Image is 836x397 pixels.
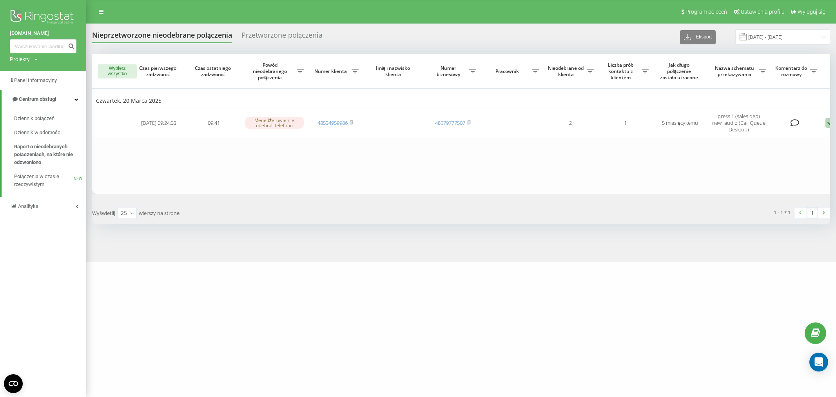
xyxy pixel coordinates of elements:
[680,30,716,44] button: Eksport
[543,109,598,137] td: 2
[14,77,57,83] span: Panel Informacyjny
[798,9,825,15] span: Wyloguj się
[14,129,62,137] span: Dziennik wiadomości
[10,39,76,53] input: Wyszukiwanie według numeru
[92,31,232,43] div: Nieprzetworzone nieodebrane połączenia
[92,209,115,217] span: Wyświetlij
[10,55,30,63] div: Projekty
[741,9,785,15] span: Ustawienia profilu
[10,29,76,37] a: [DOMAIN_NAME]
[139,209,180,217] span: wierszy na stronę
[602,62,642,80] span: Liczba prób kontaktu z klientem
[685,9,727,15] span: Program poleceń
[317,119,348,126] a: 48534959986
[138,65,180,77] span: Czas pierwszego zadzwonić
[653,109,707,137] td: 5 miesięcy temu
[10,8,76,27] img: Ringostat logo
[18,203,38,209] span: Analityka
[711,65,759,77] span: Nazwa schematu przekazywania
[707,109,770,137] td: press 1 (sales dep) new+audio (Call Queue Desktop)
[484,68,532,75] span: Pracownik
[121,209,127,217] div: 25
[2,90,86,109] a: Centrum obsługi
[14,173,74,188] span: Połączenia w czasie rzeczywistym
[774,65,810,77] span: Komentarz do rozmowy
[186,109,241,137] td: 09:41
[14,126,86,140] a: Dziennik wiadomości
[245,117,304,129] div: Menedżerowie nie odebrali telefonu
[809,353,828,372] div: Open Intercom Messenger
[14,143,82,166] span: Raport o nieodebranych połączeniach, na które nie odzwoniono
[131,109,186,137] td: [DATE] 09:24:33
[659,62,701,80] span: Jak długo połączenie zostało utracone
[806,208,818,219] a: 1
[774,208,791,216] div: 1 - 1 z 1
[14,111,86,126] a: Dziennik połączeń
[192,65,235,77] span: Czas ostatniego zadzwonić
[547,65,587,77] span: Nieodebrane od klienta
[14,140,86,169] a: Raport o nieodebranych połączeniach, na które nie odzwoniono
[245,62,297,80] span: Powód nieodebranego połączenia
[312,68,352,75] span: Numer klienta
[14,115,54,122] span: Dziennik połączeń
[429,65,469,77] span: Numer biznesowy
[98,64,137,78] button: Wybierz wszystko
[369,65,419,77] span: Imię i nazwisko klienta
[435,119,465,126] a: 48579777507
[4,374,23,393] button: Open CMP widget
[241,31,323,43] div: Przetworzone połączenia
[598,109,653,137] td: 1
[19,96,56,102] span: Centrum obsługi
[14,169,86,191] a: Połączenia w czasie rzeczywistymNEW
